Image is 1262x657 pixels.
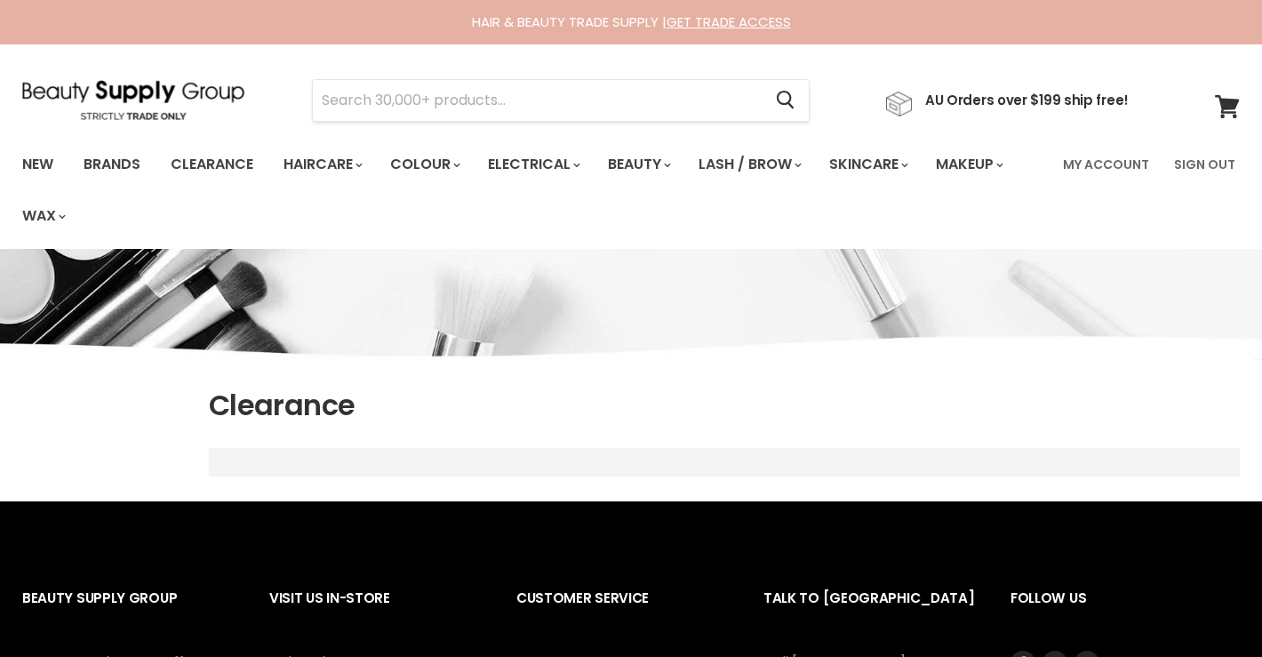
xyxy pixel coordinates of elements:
[377,146,471,183] a: Colour
[816,146,919,183] a: Skincare
[667,12,791,31] a: GET TRADE ACCESS
[516,576,728,650] h2: Customer Service
[313,80,762,121] input: Search
[209,387,1240,424] h1: Clearance
[9,139,1052,242] ul: Main menu
[22,576,234,650] h2: Beauty Supply Group
[1163,146,1246,183] a: Sign Out
[595,146,682,183] a: Beauty
[475,146,591,183] a: Electrical
[312,79,810,122] form: Product
[763,576,975,650] h2: Talk to [GEOGRAPHIC_DATA]
[685,146,812,183] a: Lash / Brow
[923,146,1014,183] a: Makeup
[70,146,154,183] a: Brands
[269,576,481,650] h2: Visit Us In-Store
[270,146,373,183] a: Haircare
[9,146,67,183] a: New
[1052,146,1160,183] a: My Account
[9,197,76,235] a: Wax
[157,146,267,183] a: Clearance
[1010,576,1240,650] h2: Follow us
[762,80,809,121] button: Search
